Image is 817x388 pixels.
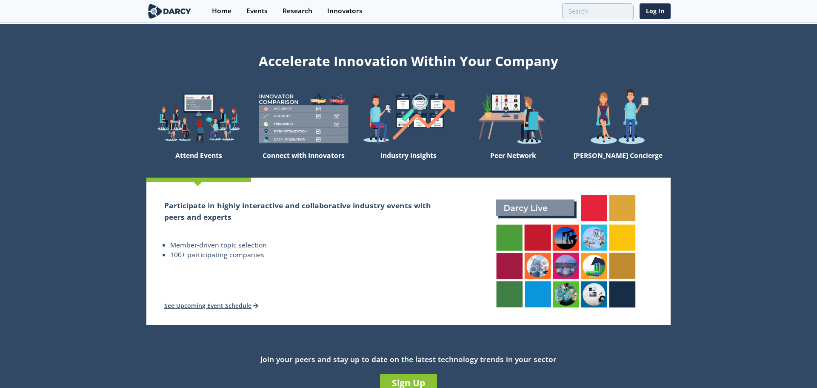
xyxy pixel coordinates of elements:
[164,302,258,310] a: See Upcoming Event Schedule
[246,8,268,14] div: Events
[562,3,634,19] input: Advanced Search
[212,8,231,14] div: Home
[251,89,356,148] img: welcome-compare-1b687586299da8f117b7ac84fd957760.png
[251,148,356,178] div: Connect with Innovators
[566,148,671,178] div: [PERSON_NAME] Concierge
[356,89,461,148] img: welcome-find-a12191a34a96034fcac36f4ff4d37733.png
[170,240,443,250] li: Member-driven topic selection
[461,148,566,178] div: Peer Network
[327,8,363,14] div: Innovators
[170,250,443,260] li: 100+ participating companies
[146,89,251,148] img: welcome-explore-560578ff38cea7c86bcfe544b5e45342.png
[146,48,671,71] div: Accelerate Innovation Within Your Company
[640,3,671,19] a: Log In
[356,148,461,178] div: Industry Insights
[146,4,193,19] img: logo-wide.svg
[146,148,251,178] div: Attend Events
[164,200,443,222] h2: Participate in highly interactive and collaborative industry events with peers and experts
[283,8,312,14] div: Research
[566,89,671,148] img: welcome-concierge-wide-20dccca83e9cbdbb601deee24fb8df72.png
[461,89,566,148] img: welcome-attend-b816887fc24c32c29d1763c6e0ddb6e6.png
[487,186,645,317] img: attend-events-831e21027d8dfeae142a4bc70e306247.png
